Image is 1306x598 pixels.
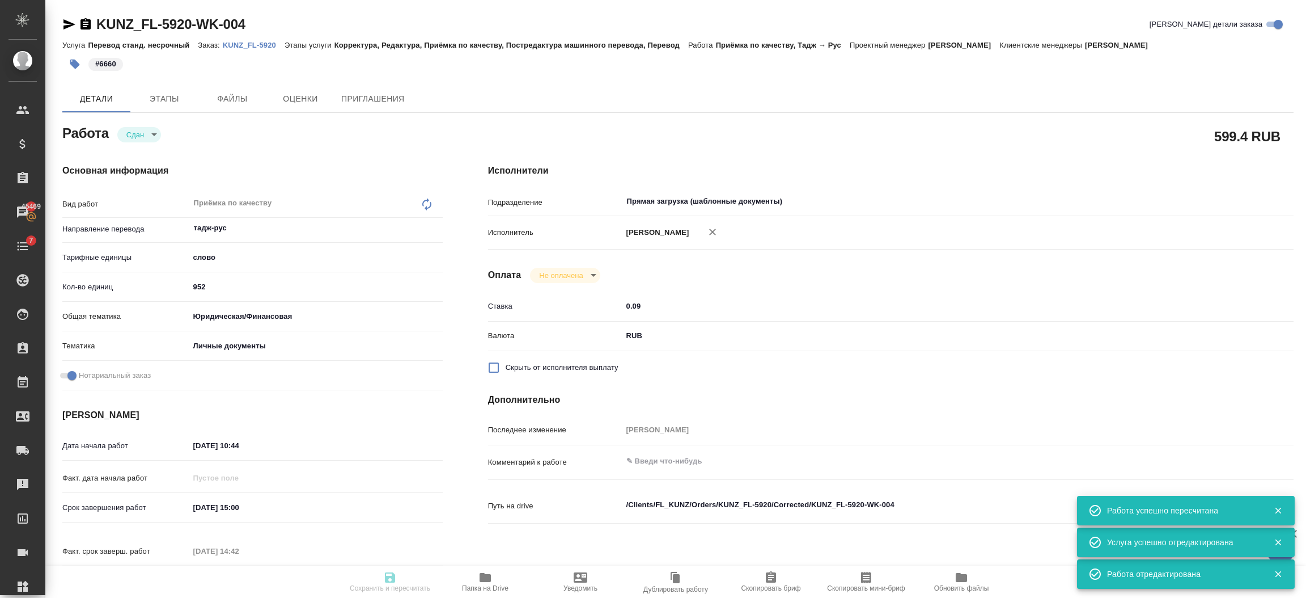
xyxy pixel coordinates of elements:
p: Клиентские менеджеры [999,41,1085,49]
button: Не оплачена [536,271,586,280]
p: Направление перевода [62,224,189,235]
button: Open [436,227,439,229]
span: Этапы [137,92,192,106]
button: Скопировать ссылку для ЯМессенджера [62,18,76,31]
p: #6660 [95,58,116,70]
span: Сохранить и пересчитать [350,584,430,592]
h4: [PERSON_NAME] [62,409,443,422]
span: 7 [22,235,40,246]
p: Кол-во единиц [62,281,189,293]
a: 7 [3,232,43,260]
a: KUNZ_FL-5920 [223,40,285,49]
a: KUNZ_FL-5920-WK-004 [96,16,245,32]
div: Юридическая/Финансовая [189,307,443,326]
h4: Исполнители [488,164,1294,178]
button: Сохранить и пересчитать [342,566,438,598]
p: Этапы услуги [285,41,334,49]
div: Работа отредактирована [1107,568,1257,580]
div: RUB [622,326,1227,346]
button: Закрыть [1266,506,1290,516]
div: Сдан [117,127,161,142]
h4: Основная информация [62,164,443,178]
input: ✎ Введи что-нибудь [189,499,289,516]
button: Дублировать работу [628,566,723,598]
p: Работа [688,41,716,49]
div: Личные документы [189,336,443,356]
span: 45469 [15,201,48,212]
span: Уведомить [563,584,597,592]
h2: 599.4 RUB [1214,127,1280,146]
span: Файлы [205,92,260,106]
p: Дата начала работ [62,440,189,452]
button: Закрыть [1266,537,1290,548]
p: Вид работ [62,199,189,210]
h4: Дополнительно [488,393,1294,407]
p: Ставка [488,301,622,312]
input: Пустое поле [189,470,289,486]
span: Приглашения [341,92,405,106]
p: Корректура, Редактура, Приёмка по качеству, Постредактура машинного перевода, Перевод [334,41,688,49]
p: Перевод станд. несрочный [88,41,198,49]
p: Общая тематика [62,311,189,322]
p: Тематика [62,340,189,352]
button: Скопировать бриф [723,566,819,598]
button: Уведомить [533,566,628,598]
div: Сдан [530,268,600,283]
input: ✎ Введи что-нибудь [622,298,1227,314]
button: Скопировать ссылку [79,18,92,31]
button: Удалить исполнителя [700,220,725,245]
span: Детали [69,92,124,106]
span: 6660 [87,58,124,68]
p: [PERSON_NAME] [1085,41,1156,49]
p: Заказ: [198,41,222,49]
span: Скопировать мини-бриф [827,584,905,592]
button: Закрыть [1266,569,1290,579]
span: Папка на Drive [462,584,508,592]
a: 45469 [3,198,43,226]
p: Комментарий к работе [488,457,622,468]
div: Услуга успешно отредактирована [1107,537,1257,548]
button: Open [1220,200,1223,203]
p: Исполнитель [488,227,622,238]
textarea: /Clients/FL_KUNZ/Orders/KUNZ_FL-5920/Corrected/KUNZ_FL-5920-WK-004 [622,495,1227,515]
p: KUNZ_FL-5920 [223,41,285,49]
p: Услуга [62,41,88,49]
span: Обновить файлы [934,584,989,592]
span: Дублировать работу [643,586,708,593]
p: Проектный менеджер [850,41,928,49]
span: Скрыть от исполнителя выплату [506,362,618,373]
h2: Работа [62,122,109,142]
span: [PERSON_NAME] детали заказа [1150,19,1262,30]
h4: Оплата [488,268,521,282]
div: слово [189,248,443,267]
p: Приёмка по качеству, Тадж → Рус [716,41,850,49]
p: Факт. дата начала работ [62,473,189,484]
p: Факт. срок заверш. работ [62,546,189,557]
input: ✎ Введи что-нибудь [189,279,443,295]
input: Пустое поле [622,422,1227,438]
p: Путь на drive [488,500,622,512]
span: Нотариальный заказ [79,370,151,381]
p: Подразделение [488,197,622,208]
p: Тарифные единицы [62,252,189,263]
p: Последнее изменение [488,424,622,436]
button: Папка на Drive [438,566,533,598]
p: Валюта [488,330,622,342]
span: Оценки [273,92,328,106]
span: Скопировать бриф [741,584,800,592]
button: Обновить файлы [914,566,1009,598]
input: Пустое поле [189,543,289,559]
input: ✎ Введи что-нибудь [189,437,289,454]
p: [PERSON_NAME] [928,41,999,49]
p: Срок завершения работ [62,502,189,513]
p: [PERSON_NAME] [622,227,689,238]
button: Скопировать мини-бриф [819,566,914,598]
button: Сдан [123,130,147,140]
button: Добавить тэг [62,52,87,77]
div: Работа успешно пересчитана [1107,505,1257,516]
